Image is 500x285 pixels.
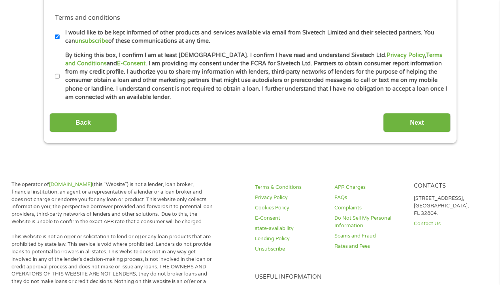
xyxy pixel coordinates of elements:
[334,184,404,191] a: APR Charges
[414,220,484,228] a: Contact Us
[386,52,425,59] a: Privacy Policy
[255,274,484,281] h4: Useful Information
[255,215,325,222] a: E-Consent
[65,52,442,67] a: Terms and Conditions
[383,113,451,132] input: Next
[334,232,404,240] a: Scams and Fraud
[60,51,447,102] label: By ticking this box, I confirm I am at least [DEMOGRAPHIC_DATA]. I confirm I have read and unders...
[414,195,484,217] p: [STREET_ADDRESS], [GEOGRAPHIC_DATA], FL 32804.
[255,245,325,253] a: Unsubscribe
[11,181,215,226] p: The operator of (this “Website”) is not a lender, loan broker, financial institution, an agent or...
[255,235,325,243] a: Lending Policy
[60,28,447,46] label: I would like to be kept informed of other products and services available via email from Sivetech...
[255,194,325,201] a: Privacy Policy
[255,204,325,212] a: Cookies Policy
[117,60,145,67] a: E-Consent
[334,194,404,201] a: FAQs
[334,243,404,250] a: Rates and Fees
[255,184,325,191] a: Terms & Conditions
[334,215,404,230] a: Do Not Sell My Personal Information
[414,182,484,190] h4: Contacts
[334,204,404,212] a: Complaints
[49,181,92,188] a: [DOMAIN_NAME]
[255,225,325,232] a: state-availability
[75,38,108,44] a: unsubscribe
[55,14,120,22] label: Terms and conditions
[49,113,117,132] input: Back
